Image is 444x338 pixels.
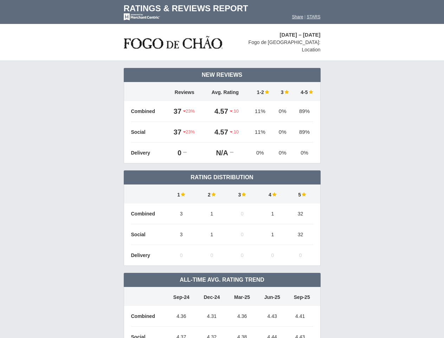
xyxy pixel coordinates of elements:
td: 1 [257,204,288,224]
td: 4.57 [203,122,230,143]
a: Share [292,14,303,19]
td: 89% [292,101,313,122]
td: 1 [166,184,197,204]
td: Sep-25 [287,287,313,306]
td: 5 [288,184,313,204]
td: 4 [257,184,288,204]
img: star-full-15.png [308,89,313,94]
td: 0% [292,143,313,163]
span: | [304,14,305,19]
td: 37 [166,101,184,122]
td: 3 [227,184,258,204]
td: Delivery [131,245,166,266]
td: Social [131,122,166,143]
span: 0 [299,252,302,258]
span: 0 [241,252,244,258]
td: 11% [247,122,273,143]
td: 0 [166,143,184,163]
img: star-full-15.png [284,89,289,94]
span: 0 [180,252,183,258]
td: All-Time Avg. Rating Trend [124,273,321,287]
td: Sep-24 [166,287,197,306]
img: star-full-15.png [301,192,306,197]
td: 0% [247,143,273,163]
span: 0 [241,232,244,237]
td: 1 [197,224,227,245]
td: 3 [166,204,197,224]
td: 3 [273,82,292,101]
td: Jun-25 [257,287,287,306]
span: .10 [230,129,239,135]
td: 0% [273,122,292,143]
span: .10 [230,108,239,114]
img: star-full-15.png [264,89,269,94]
span: 23% [183,129,195,135]
img: mc-powered-by-logo-white-103.png [124,13,160,20]
td: 1 [197,204,227,224]
td: 1-2 [247,82,273,101]
span: 0 [271,252,274,258]
td: 11% [247,101,273,122]
td: 0% [273,101,292,122]
span: 0 [241,211,244,217]
span: 23% [183,108,195,114]
td: Delivery [131,143,166,163]
td: Combined [131,101,166,122]
td: Avg. Rating [203,82,247,101]
td: 4.57 [203,101,230,122]
td: 4-5 [292,82,313,101]
img: star-full-15.png [180,192,185,197]
a: STARS [307,14,320,19]
td: 2 [197,184,227,204]
span: 0 [210,252,213,258]
td: 4.36 [227,306,257,327]
td: 4.43 [257,306,287,327]
td: Dec-24 [197,287,227,306]
td: Mar-25 [227,287,257,306]
td: 3 [166,224,197,245]
img: star-full-15.png [241,192,246,197]
td: Rating Distribution [124,170,321,184]
td: 89% [292,122,313,143]
td: New Reviews [124,68,321,82]
td: Reviews [166,82,203,101]
span: Fogo de [GEOGRAPHIC_DATA]: Location [249,39,321,52]
td: 4.41 [287,306,313,327]
img: star-full-15.png [211,192,216,197]
td: Social [131,224,166,245]
img: stars-fogo-de-chao-logo-50.png [124,34,223,51]
td: 32 [288,224,313,245]
span: [DATE] – [DATE] [279,32,320,38]
td: 4.31 [197,306,227,327]
img: star-full-15.png [271,192,277,197]
td: Combined [131,204,166,224]
td: 32 [288,204,313,224]
td: 4.36 [166,306,197,327]
td: 0% [273,143,292,163]
td: 1 [257,224,288,245]
td: 37 [166,122,184,143]
td: N/A [203,143,230,163]
td: Combined [131,306,166,327]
